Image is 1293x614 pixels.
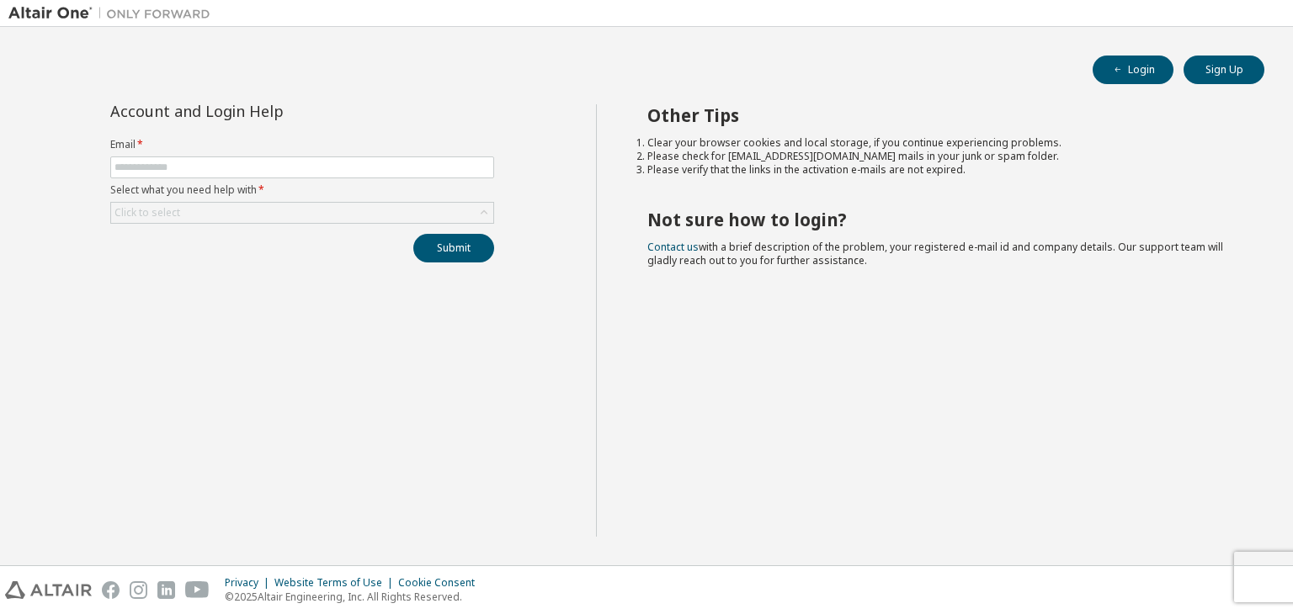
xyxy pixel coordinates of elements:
li: Please verify that the links in the activation e-mails are not expired. [647,163,1235,177]
button: Sign Up [1184,56,1264,84]
img: altair_logo.svg [5,581,92,599]
img: instagram.svg [130,581,147,599]
span: with a brief description of the problem, your registered e-mail id and company details. Our suppo... [647,240,1223,267]
li: Clear your browser cookies and local storage, if you continue experiencing problems. [647,136,1235,150]
div: Cookie Consent [398,576,485,590]
div: Click to select [111,203,493,223]
div: Click to select [114,206,180,220]
li: Please check for [EMAIL_ADDRESS][DOMAIN_NAME] mails in your junk or spam folder. [647,150,1235,163]
a: Contact us [647,240,699,254]
h2: Other Tips [647,104,1235,126]
p: © 2025 Altair Engineering, Inc. All Rights Reserved. [225,590,485,604]
button: Submit [413,234,494,262]
div: Account and Login Help [110,104,418,118]
img: Altair One [8,5,219,22]
div: Website Terms of Use [274,576,398,590]
button: Login [1093,56,1173,84]
div: Privacy [225,576,274,590]
label: Select what you need help with [110,183,494,197]
img: linkedin.svg [157,581,175,599]
img: youtube.svg [185,581,210,599]
label: Email [110,138,494,151]
img: facebook.svg [102,581,120,599]
h2: Not sure how to login? [647,209,1235,230]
